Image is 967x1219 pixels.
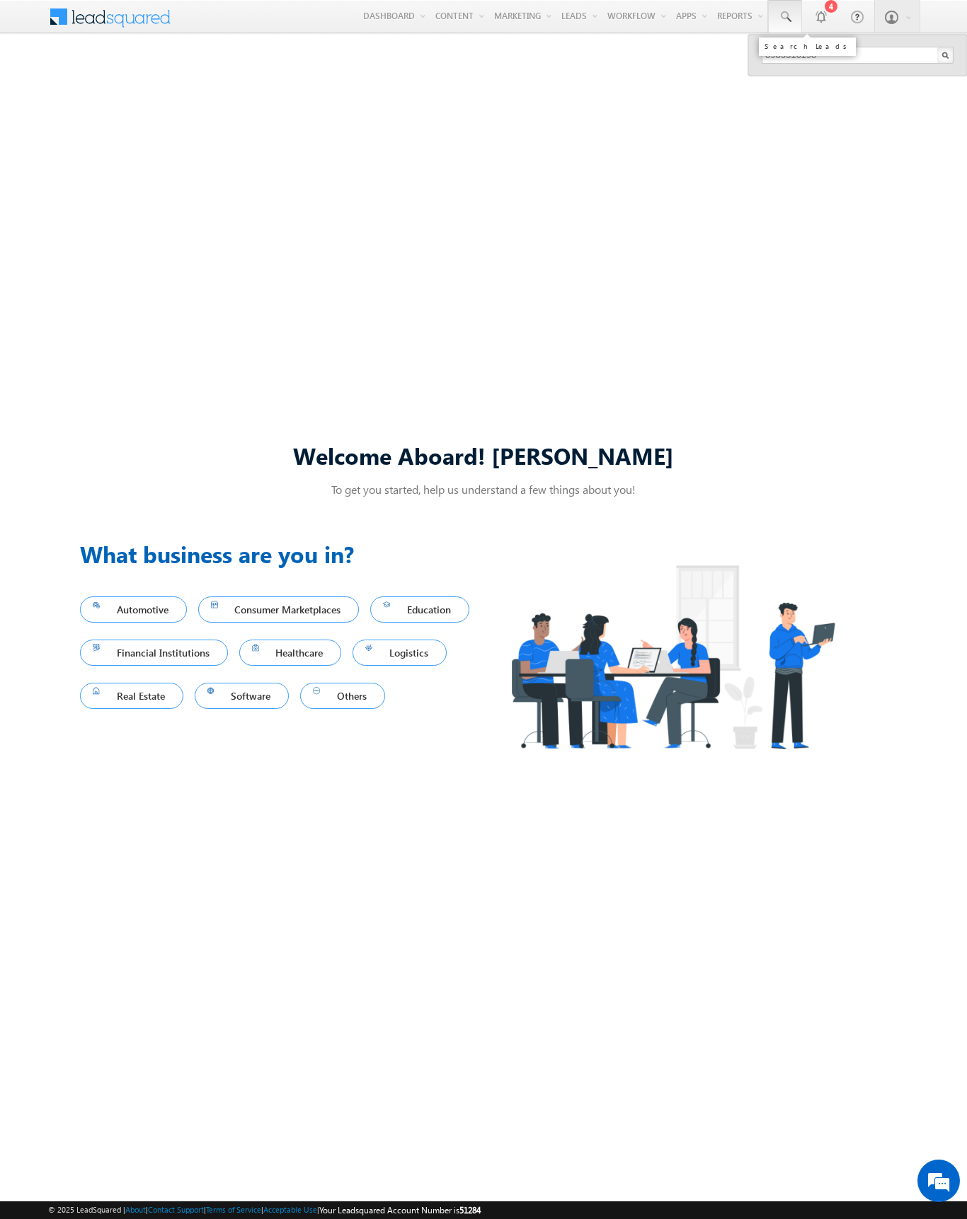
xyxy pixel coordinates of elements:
span: 51284 [459,1205,481,1215]
a: Acceptable Use [263,1205,317,1214]
span: Others [313,686,372,705]
div: Welcome Aboard! [PERSON_NAME] [80,440,887,470]
a: Terms of Service [206,1205,261,1214]
span: Automotive [93,600,174,619]
span: © 2025 LeadSquared | | | | | [48,1203,481,1217]
p: To get you started, help us understand a few things about you! [80,482,887,497]
h3: What business are you in? [80,537,483,571]
span: Financial Institutions [93,643,215,662]
span: Real Estate [93,686,171,705]
span: Logistics [365,643,434,662]
div: Search Leads [765,42,850,50]
span: Your Leadsquared Account Number is [319,1205,481,1215]
span: Software [207,686,277,705]
a: About [125,1205,146,1214]
span: Education [383,600,457,619]
img: Industry.png [483,537,862,777]
span: Consumer Marketplaces [211,600,347,619]
a: Contact Support [148,1205,204,1214]
span: Healthcare [252,643,329,662]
